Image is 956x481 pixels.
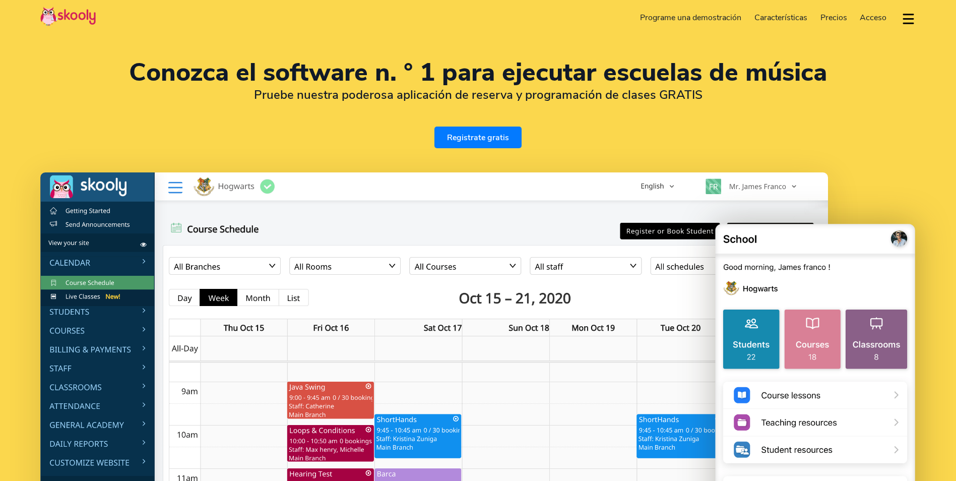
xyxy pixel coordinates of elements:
[40,87,916,102] h2: Pruebe nuestra poderosa aplicación de reserva y programación de clases GRATIS
[814,10,854,26] a: Precios
[40,61,916,85] h1: Conozca el software n. ° 1 para ejecutar escuelas de música
[434,127,522,148] a: Registrate gratis
[40,7,96,26] img: Skooly
[860,12,886,23] span: Acceso
[901,7,916,30] button: dropdown menu
[748,10,814,26] a: Características
[634,10,748,26] a: Programe una demostración
[820,12,847,23] span: Precios
[853,10,893,26] a: Acceso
